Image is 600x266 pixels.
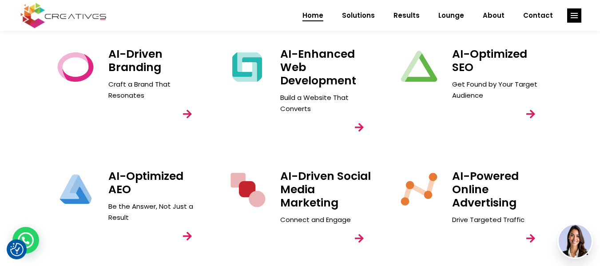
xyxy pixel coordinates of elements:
span: Solutions [342,4,375,27]
span: Lounge [438,4,464,27]
a: Solutions [333,4,384,27]
a: link [347,115,372,140]
a: AI-Powered Online Advertising [452,168,519,210]
a: link [175,102,200,127]
a: AI-Optimized SEO [452,46,527,75]
p: Craft a Brand That Resonates [108,79,201,101]
img: Creatives | Home [56,170,95,209]
a: Results [384,4,429,27]
span: About [483,4,505,27]
img: Creatives [19,2,108,29]
a: link [518,226,543,251]
a: About [473,4,514,27]
span: Contact [523,4,553,27]
a: Home [293,4,333,27]
img: agent [559,225,592,258]
a: AI-Driven Social Media Marketing [280,168,371,210]
a: AI-Optimized AEO [108,168,183,197]
p: Connect and Engage [280,214,373,225]
img: Creatives | Home [227,170,267,209]
a: link [518,102,543,127]
img: Creatives | Home [56,48,95,87]
a: link [347,226,372,251]
img: Creatives | Home [227,48,267,87]
a: Contact [514,4,562,27]
img: Creatives | Home [399,170,439,209]
p: Drive Targeted Traffic [452,214,544,225]
p: Be the Answer, Not Just a Result [108,201,201,223]
a: link [175,224,200,249]
img: Revisit consent button [10,243,24,256]
p: Build a Website That Converts [280,92,373,114]
span: Results [393,4,420,27]
button: Consent Preferences [10,243,24,256]
a: link [567,8,581,23]
a: AI-Driven Branding [108,46,163,75]
img: Creatives | Home [399,48,439,87]
a: Lounge [429,4,473,27]
a: AI-Enhanced Web Development [280,46,356,88]
p: Get Found by Your Target Audience [452,79,544,101]
span: Home [302,4,323,27]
